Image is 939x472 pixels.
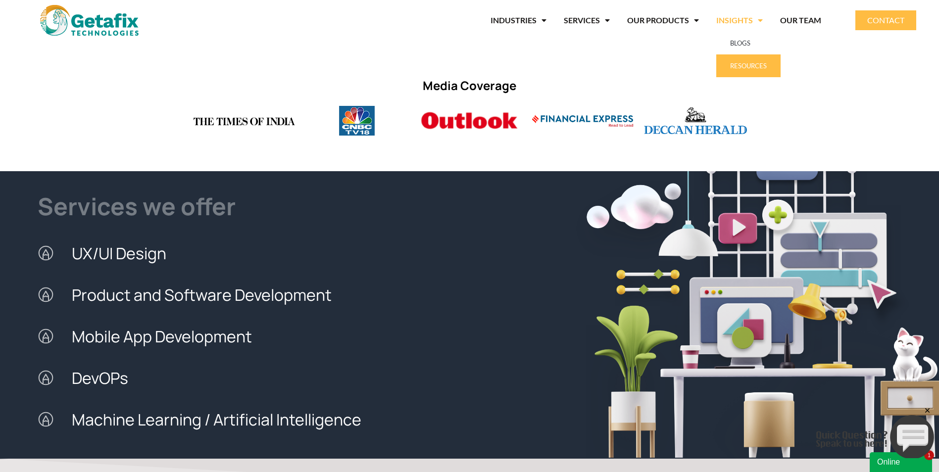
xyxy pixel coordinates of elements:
[69,399,361,440] span: Machine Learning / Artificial Intelligence
[193,77,747,94] h3: Media Coverage
[69,233,166,274] span: UX/UI Design
[69,316,252,357] span: Mobile App Development
[69,274,332,316] span: Product and Software Development
[38,190,470,223] h3: Services we offer
[38,399,470,440] a: Machine Learning / Artificial Intelligence
[564,9,610,32] a: SERVICES
[38,316,470,357] a: Mobile App Development
[867,16,904,24] span: CONTACT
[69,357,128,399] span: DevOPs
[183,9,821,32] nav: Menu
[627,9,699,32] a: OUR PRODUCTS
[855,10,916,30] a: CONTACT
[716,54,781,77] a: RESOURCES
[38,357,470,399] a: DevOPs
[716,9,763,32] a: INSIGHTS
[780,9,821,32] a: OUR TEAM
[716,32,781,54] a: BLOGS
[491,9,546,32] a: INDUSTRIES
[716,32,781,77] ul: INSIGHTS
[40,5,139,36] img: web and mobile application development company
[38,233,470,274] a: UX/UI Design
[38,274,470,316] a: Product and Software Development
[816,406,934,458] iframe: chat widget
[870,450,934,472] iframe: chat widget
